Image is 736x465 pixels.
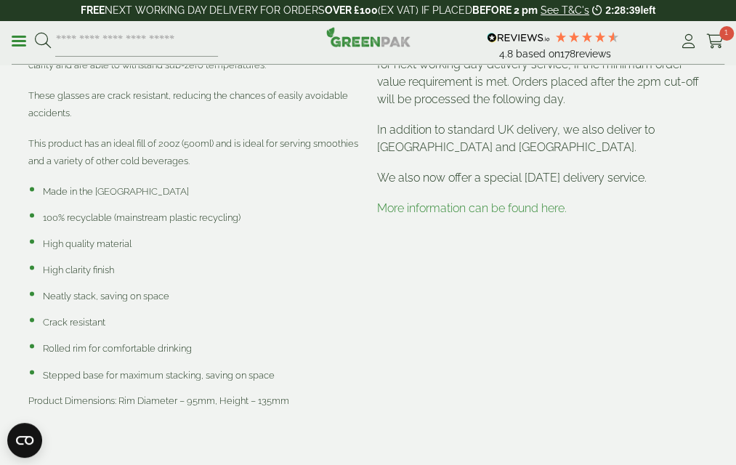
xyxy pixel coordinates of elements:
i: My Account [679,34,697,49]
span: Product Dimensions: Rim Diameter – 95mm, Height – 135mm [28,395,289,405]
span: 1 [719,26,734,41]
span: Crack resistant [43,317,105,328]
span: High clarity finish [43,264,114,275]
img: GreenPak Supplies [326,27,411,47]
span: These glasses are crack resistant, reducing the chances of easily avoidable accidents. [28,90,348,118]
div: 4.78 Stars [554,31,619,44]
i: Cart [706,34,724,49]
strong: OVER £100 [325,4,378,16]
a: See T&C's [541,4,589,16]
span: High quality material [43,238,132,249]
a: 1 [706,31,724,52]
span: This product has an ideal fill of 20oz (500ml) and is ideal for serving smoothies and a variety o... [28,138,358,166]
span: 4.8 [499,48,516,60]
span: Based on [516,48,560,60]
p: All orders placed before 2pm on the day of order will qualify for next working day delivery servi... [377,39,708,108]
img: REVIEWS.io [487,33,550,43]
strong: BEFORE 2 pm [472,4,538,16]
span: reviews [575,48,611,60]
strong: FREE [81,4,105,16]
span: Made from high grade PET, our 20oz smoothie cups provide exceptional clarity and are able to with... [28,42,339,70]
p: In addition to standard UK delivery, we also deliver to [GEOGRAPHIC_DATA] and [GEOGRAPHIC_DATA]. [377,121,708,156]
span: Neatly stack, saving on space [43,291,169,302]
span: Rolled rim for comfortable drinking [43,343,192,354]
span: Stepped base for maximum stacking, saving on space [43,369,275,380]
button: Open CMP widget [7,423,42,458]
a: More information can be found here. [377,201,567,215]
span: 100% recyclable (mainstream plastic recycling) [43,212,240,223]
span: left [640,4,655,16]
span: 178 [560,48,575,60]
p: We also now offer a special [DATE] delivery service. [377,169,708,187]
span: Made in the [GEOGRAPHIC_DATA] [43,186,189,197]
span: 2:28:39 [605,4,640,16]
